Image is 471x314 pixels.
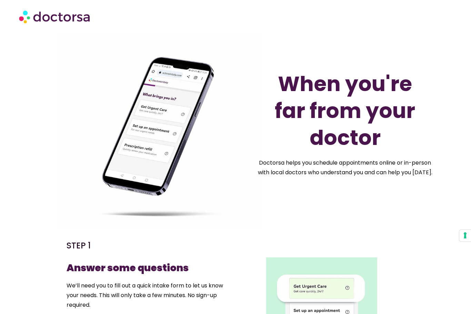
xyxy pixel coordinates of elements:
[459,230,471,242] button: Your consent preferences for tracking technologies
[67,281,232,310] p: We’ll need you to fill out a quick intake form to let us know your needs. This will only take a f...
[258,158,433,177] p: Doctorsa helps you schedule appointments online or in-person with local doctors who understand yo...
[67,261,189,275] strong: Answer some questions
[264,70,425,151] h1: When you're far from your doctor
[67,240,232,251] h5: STEP 1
